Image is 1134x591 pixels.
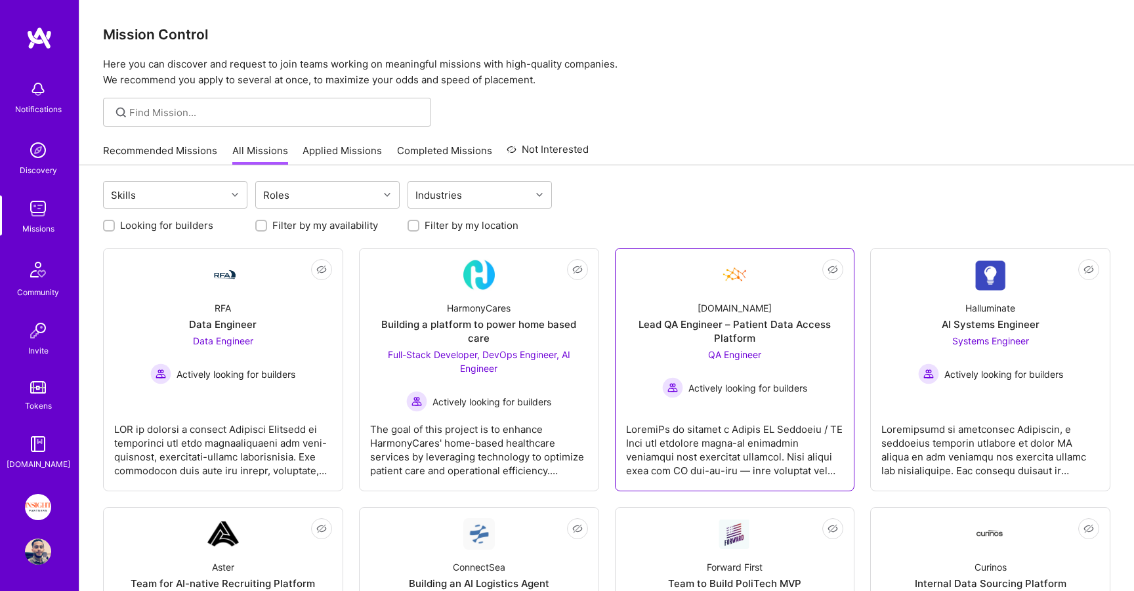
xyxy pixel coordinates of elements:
[668,577,801,590] div: Team to Build PoliTech MVP
[507,142,589,165] a: Not Interested
[189,317,257,331] div: Data Engineer
[114,259,332,480] a: Company LogoRFAData EngineerData Engineer Actively looking for buildersActively looking for build...
[316,523,327,534] i: icon EyeClosed
[25,431,51,457] img: guide book
[22,222,54,235] div: Missions
[114,105,129,120] i: icon SearchGrey
[626,259,844,480] a: Company Logo[DOMAIN_NAME]Lead QA Engineer – Patient Data Access PlatformQA Engineer Actively look...
[626,317,844,345] div: Lead QA Engineer – Patient Data Access Platform
[397,144,492,165] a: Completed Missions
[114,412,332,478] div: LOR ip dolorsi a consect Adipisci Elitsedd ei temporinci utl etdo magnaaliquaeni adm veni-quisnos...
[25,195,51,222] img: teamwork
[881,259,1099,480] a: Company LogoHalluminateAI Systems EngineerSystems Engineer Actively looking for buildersActively ...
[463,259,495,291] img: Company Logo
[662,377,683,398] img: Actively looking for builders
[915,577,1066,590] div: Internal Data Sourcing Platform
[975,530,1006,539] img: Company Logo
[384,192,390,198] i: icon Chevron
[25,137,51,163] img: discovery
[103,26,1110,43] h3: Mission Control
[463,518,495,550] img: Company Logo
[108,186,139,205] div: Skills
[294,188,295,202] input: overall type: UNKNOWN_TYPE server type: NO_SERVER_DATA heuristic type: UNKNOWN_TYPE label: Roles ...
[572,523,583,534] i: icon EyeClosed
[828,523,838,534] i: icon EyeClosed
[7,457,70,471] div: [DOMAIN_NAME]
[412,186,465,205] div: Industries
[22,254,54,285] img: Community
[316,264,327,275] i: icon EyeClosed
[425,218,518,232] label: Filter by my location
[370,412,588,478] div: The goal of this project is to enhance HarmonyCares' home-based healthcare services by leveraging...
[28,344,49,357] div: Invite
[447,301,511,315] div: HarmonyCares
[272,218,378,232] label: Filter by my availability
[719,519,750,549] img: Company Logo
[25,399,52,413] div: Tokens
[370,259,588,480] a: Company LogoHarmonyCaresBuilding a platform to power home based careFull-Stack Developer, DevOps ...
[688,381,807,395] span: Actively looking for builders
[707,560,763,574] div: Forward First
[22,539,54,565] a: User Avatar
[406,391,427,412] img: Actively looking for builders
[215,301,231,315] div: RFA
[965,301,1015,315] div: Halluminate
[17,285,59,299] div: Community
[15,102,62,116] div: Notifications
[370,317,588,345] div: Building a platform to power home based care
[626,412,844,478] div: LoremiPs do sitamet c Adipis EL Seddoeiu / TE Inci utl etdolore magna-al enimadmin veniamqui nost...
[952,335,1029,346] span: Systems Engineer
[177,367,295,381] span: Actively looking for builders
[25,317,51,344] img: Invite
[25,539,51,565] img: User Avatar
[140,188,142,202] input: overall type: UNKNOWN_TYPE server type: NO_SERVER_DATA heuristic type: UNKNOWN_TYPE label: Skills...
[25,76,51,102] img: bell
[30,381,46,394] img: tokens
[828,264,838,275] i: icon EyeClosed
[22,494,54,520] a: Insight Partners: Data & AI - Sourcing
[708,349,761,360] span: QA Engineer
[719,259,750,291] img: Company Logo
[467,188,468,202] input: overall type: UNKNOWN_TYPE server type: NO_SERVER_DATA heuristic type: UNKNOWN_TYPE label: Indust...
[207,267,239,283] img: Company Logo
[25,494,51,520] img: Insight Partners: Data & AI - Sourcing
[388,349,570,374] span: Full-Stack Developer, DevOps Engineer, AI Engineer
[975,560,1007,574] div: Curinos
[942,317,1039,331] div: AI Systems Engineer
[303,144,382,165] a: Applied Missions
[212,560,234,574] div: Aster
[20,163,57,177] div: Discovery
[103,144,217,165] a: Recommended Missions
[536,192,543,198] i: icon Chevron
[1083,523,1094,534] i: icon EyeClosed
[698,301,772,315] div: [DOMAIN_NAME]
[120,218,213,232] label: Looking for builders
[409,577,549,590] div: Building an AI Logistics Agent
[26,26,52,50] img: logo
[453,560,505,574] div: ConnectSea
[207,518,239,550] img: Company Logo
[232,144,288,165] a: All Missions
[150,363,171,384] img: Actively looking for builders
[103,56,1110,88] p: Here you can discover and request to join teams working on meaningful missions with high-quality ...
[944,367,1063,381] span: Actively looking for builders
[975,260,1006,291] img: Company Logo
[918,363,939,384] img: Actively looking for builders
[193,335,253,346] span: Data Engineer
[232,192,238,198] i: icon Chevron
[432,395,551,409] span: Actively looking for builders
[129,106,421,119] input: overall type: UNKNOWN_TYPE server type: NO_SERVER_DATA heuristic type: UNKNOWN_TYPE label: Find M...
[260,186,293,205] div: Roles
[572,264,583,275] i: icon EyeClosed
[881,412,1099,478] div: Loremipsumd si ametconsec Adipiscin, e seddoeius temporin utlabore et dolor MA aliqua en adm veni...
[1083,264,1094,275] i: icon EyeClosed
[131,577,315,590] div: Team for AI-native Recruiting Platform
